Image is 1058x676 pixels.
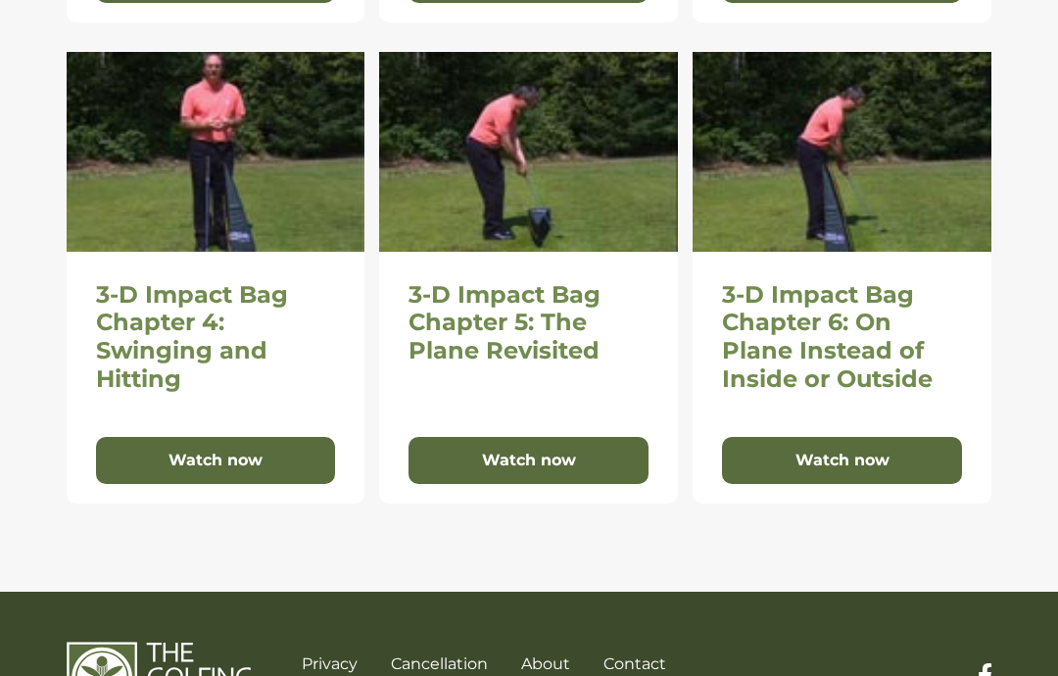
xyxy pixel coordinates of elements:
[96,437,336,484] button: Watch now
[96,281,336,394] h2: 3-D Impact Bag Chapter 4: Swinging and Hitting
[302,654,358,673] a: Privacy
[391,654,488,673] a: Cancellation
[409,437,649,484] button: Watch now
[603,654,666,673] a: Contact
[722,281,962,394] h2: 3-D Impact Bag Chapter 6: On Plane Instead of Inside or Outside
[722,437,962,484] button: Watch now
[521,654,570,673] a: About
[409,281,649,365] h2: 3-D Impact Bag Chapter 5: The Plane Revisited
